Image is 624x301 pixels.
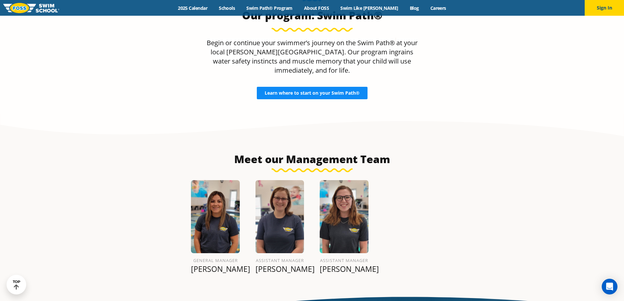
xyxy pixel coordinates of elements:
[213,5,241,11] a: Schools
[191,264,240,273] p: [PERSON_NAME]
[191,256,240,264] h6: General Manager
[255,256,304,264] h6: Assistant Manager
[207,38,395,47] span: Begin or continue your swimmer’s journey on the Swim Path®
[13,280,20,290] div: TOP
[265,91,360,95] span: Learn where to start on your Swim Path®
[191,180,240,253] img: FOSS-Profile-Photo-29.png
[203,9,421,22] h3: Our program: Swim Path®
[255,180,304,253] img: FOSS-Profile-Photo-11.png
[255,264,304,273] p: [PERSON_NAME]
[172,5,213,11] a: 2025 Calendar
[257,87,368,99] a: Learn where to start on your Swim Path®
[602,279,617,294] div: Open Intercom Messenger
[298,5,335,11] a: About FOSS
[425,5,452,11] a: Careers
[335,5,404,11] a: Swim Like [PERSON_NAME]
[158,153,467,166] h3: Meet our Management Team
[211,38,418,75] span: at your local [PERSON_NAME][GEOGRAPHIC_DATA]. Our program ingrains water safety instincts and mus...
[3,3,59,13] img: FOSS Swim School Logo
[320,256,369,264] h6: Assistant Manager
[320,264,369,273] p: [PERSON_NAME]
[241,5,298,11] a: Swim Path® Program
[404,5,425,11] a: Blog
[320,180,369,253] img: FOSS-Profile-Photo-28.png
